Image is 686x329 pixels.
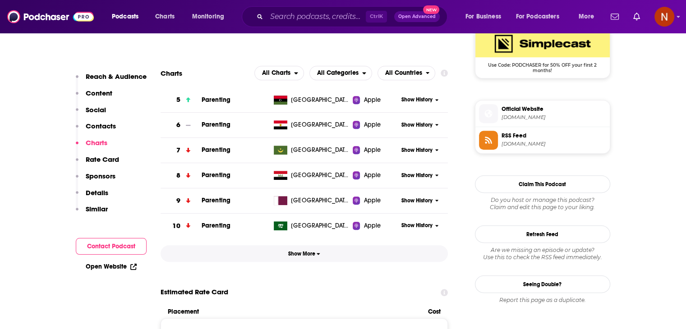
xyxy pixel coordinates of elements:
[401,197,433,205] span: Show History
[364,221,381,230] span: Apple
[353,120,398,129] a: Apple
[475,275,610,293] a: Seeing Double?
[202,196,230,204] a: Parenting
[479,104,606,123] a: Official Website[DOMAIN_NAME]
[459,9,512,24] button: open menu
[254,66,304,80] button: open menu
[202,121,230,128] a: Parenting
[86,89,112,97] p: Content
[262,70,290,76] span: All Charts
[398,222,442,229] button: Show History
[398,172,442,179] button: Show History
[202,96,230,104] a: Parenting
[161,283,228,301] span: Estimated Rate Card
[7,8,94,25] img: Podchaser - Follow, Share and Rate Podcasts
[401,222,433,229] span: Show History
[76,188,108,205] button: Details
[353,171,398,180] a: Apple
[76,89,112,105] button: Content
[76,172,115,188] button: Sponsors
[654,7,674,27] img: User Profile
[168,308,421,315] span: Placement
[270,146,353,155] a: [GEOGRAPHIC_DATA]
[270,120,353,129] a: [GEOGRAPHIC_DATA]
[291,221,350,230] span: Saudi Arabia
[291,171,350,180] span: Iraq
[86,155,119,164] p: Rate Card
[401,96,433,104] span: Show History
[76,138,107,155] button: Charts
[291,146,350,155] span: Mauritania
[155,10,175,23] span: Charts
[161,138,202,163] a: 7
[630,9,644,24] a: Show notifications dropdown
[398,146,442,154] button: Show History
[475,57,610,73] span: Use Code: PODCHASER for 50% OFF your first 2 months!
[254,66,304,80] h2: Platforms
[378,66,436,80] h2: Countries
[475,30,610,73] a: SimpleCast Deal: Use Code: PODCHASER for 50% OFF your first 2 months!
[502,141,606,147] span: feeds.simplecast.com
[398,197,442,205] button: Show History
[161,87,202,112] a: 5
[475,225,610,243] button: Refresh Feed
[86,105,106,114] p: Social
[353,196,398,205] a: Apple
[76,238,147,255] button: Contact Podcast
[475,247,610,261] div: Are we missing an episode or update? Use this to check the RSS feed immediately.
[502,105,606,113] span: Official Website
[428,308,441,315] span: Cost
[401,172,433,179] span: Show History
[423,5,439,14] span: New
[309,66,372,80] button: open menu
[475,196,610,211] div: Claim and edit this page to your liking.
[353,221,398,230] a: Apple
[172,221,180,231] h3: 10
[76,122,116,138] button: Contacts
[76,72,147,89] button: Reach & Audience
[572,9,605,24] button: open menu
[364,146,381,155] span: Apple
[202,146,230,154] a: Parenting
[401,146,433,154] span: Show History
[510,9,572,24] button: open menu
[378,66,436,80] button: open menu
[202,171,230,179] a: Parenting
[401,121,433,129] span: Show History
[192,10,224,23] span: Monitoring
[317,70,359,76] span: All Categories
[364,171,381,180] span: Apple
[270,171,353,180] a: [GEOGRAPHIC_DATA]
[475,30,610,57] img: SimpleCast Deal: Use Code: PODCHASER for 50% OFF your first 2 months!
[364,96,381,105] span: Apple
[353,96,398,105] a: Apple
[202,222,230,229] a: Parenting
[76,105,106,122] button: Social
[607,9,622,24] a: Show notifications dropdown
[267,9,366,24] input: Search podcasts, credits, & more...
[398,14,436,19] span: Open Advanced
[364,196,381,205] span: Apple
[76,155,119,172] button: Rate Card
[86,188,108,197] p: Details
[76,205,108,221] button: Similar
[176,170,180,181] h3: 8
[465,10,501,23] span: For Business
[86,72,147,81] p: Reach & Audience
[502,132,606,140] span: RSS Feed
[86,172,115,180] p: Sponsors
[398,96,442,104] button: Show History
[654,7,674,27] button: Show profile menu
[186,9,236,24] button: open menu
[161,188,202,213] a: 9
[353,146,398,155] a: Apple
[291,120,350,129] span: Egypt
[250,6,456,27] div: Search podcasts, credits, & more...
[149,9,180,24] a: Charts
[86,122,116,130] p: Contacts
